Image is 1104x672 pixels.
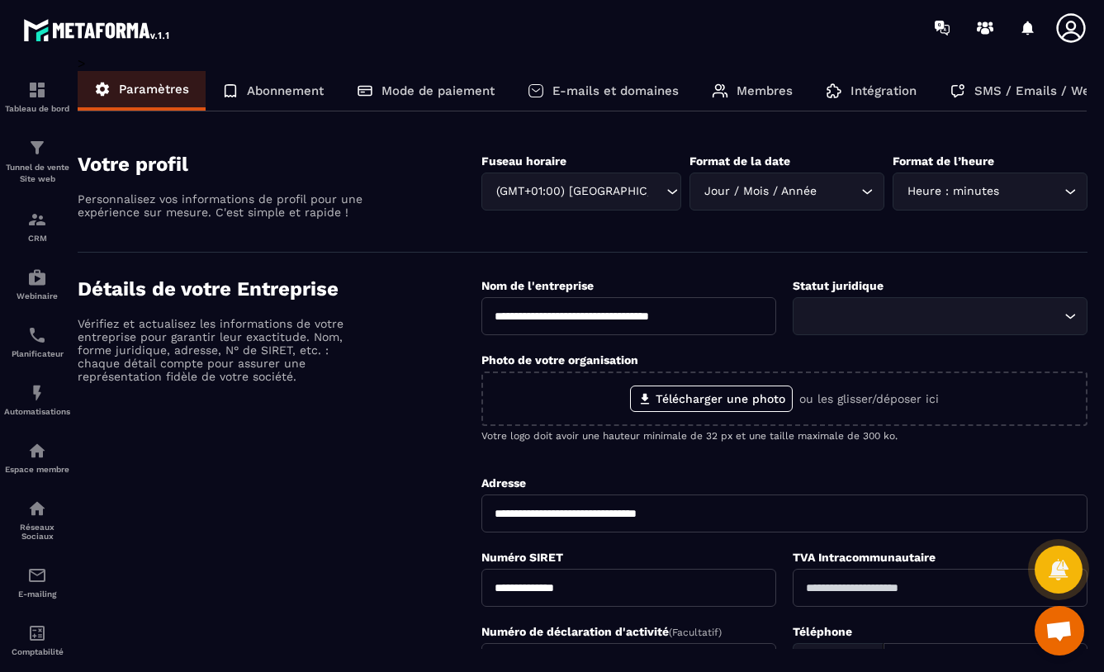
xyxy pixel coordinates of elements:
[27,80,47,100] img: formation
[4,349,70,358] p: Planificateur
[689,173,884,211] div: Search for option
[4,104,70,113] p: Tableau de bord
[481,173,681,211] div: Search for option
[4,465,70,474] p: Espace membre
[4,428,70,486] a: automationsautomationsEspace membre
[689,154,790,168] label: Format de la date
[4,647,70,656] p: Comptabilité
[4,162,70,185] p: Tunnel de vente Site web
[27,383,47,403] img: automations
[78,153,481,176] h4: Votre profil
[27,499,47,518] img: social-network
[4,68,70,125] a: formationformationTableau de bord
[4,197,70,255] a: formationformationCRM
[27,267,47,287] img: automations
[481,625,722,638] label: Numéro de déclaration d'activité
[4,611,70,669] a: accountantaccountantComptabilité
[481,551,563,564] label: Numéro SIRET
[793,625,852,638] label: Téléphone
[27,210,47,230] img: formation
[4,553,70,611] a: emailemailE-mailing
[481,279,594,292] label: Nom de l'entreprise
[381,83,495,98] p: Mode de paiement
[1035,606,1084,655] div: Ouvrir le chat
[700,182,820,201] span: Jour / Mois / Année
[78,317,367,383] p: Vérifiez et actualisez les informations de votre entreprise pour garantir leur exactitude. Nom, f...
[803,307,1060,325] input: Search for option
[793,297,1087,335] div: Search for option
[78,192,367,219] p: Personnalisez vos informations de profil pour une expérience sur mesure. C'est simple et rapide !
[4,234,70,243] p: CRM
[737,83,793,98] p: Membres
[27,441,47,461] img: automations
[492,182,650,201] span: (GMT+01:00) [GEOGRAPHIC_DATA]
[27,325,47,345] img: scheduler
[799,392,939,405] p: ou les glisser/déposer ici
[851,83,917,98] p: Intégration
[4,523,70,541] p: Réseaux Sociaux
[78,277,481,301] h4: Détails de votre Entreprise
[4,125,70,197] a: formationformationTunnel de vente Site web
[4,486,70,553] a: social-networksocial-networkRéseaux Sociaux
[27,623,47,643] img: accountant
[793,279,884,292] label: Statut juridique
[4,371,70,428] a: automationsautomationsAutomatisations
[4,407,70,416] p: Automatisations
[630,386,793,412] label: Télécharger une photo
[793,551,936,564] label: TVA Intracommunautaire
[27,138,47,158] img: formation
[4,589,70,599] p: E-mailing
[893,173,1087,211] div: Search for option
[481,154,566,168] label: Fuseau horaire
[552,83,679,98] p: E-mails et domaines
[650,182,662,201] input: Search for option
[481,476,526,490] label: Adresse
[4,291,70,301] p: Webinaire
[4,313,70,371] a: schedulerschedulerPlanificateur
[820,182,857,201] input: Search for option
[669,627,722,638] span: (Facultatif)
[27,566,47,585] img: email
[1002,182,1060,201] input: Search for option
[247,83,324,98] p: Abonnement
[119,82,189,97] p: Paramètres
[481,430,1087,442] p: Votre logo doit avoir une hauteur minimale de 32 px et une taille maximale de 300 ko.
[903,182,1002,201] span: Heure : minutes
[23,15,172,45] img: logo
[893,154,994,168] label: Format de l’heure
[481,353,638,367] label: Photo de votre organisation
[4,255,70,313] a: automationsautomationsWebinaire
